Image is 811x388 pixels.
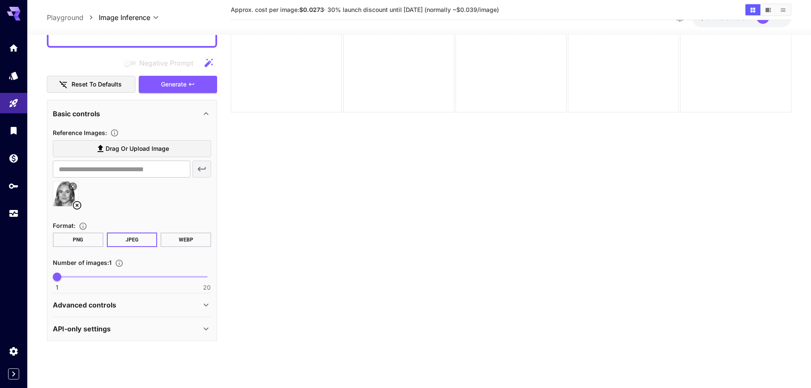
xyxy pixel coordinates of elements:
[53,323,111,333] p: API-only settings
[112,259,127,267] button: Specify how many images to generate in a single request. Each image generation will be charged se...
[776,4,791,15] button: Show images in list view
[9,208,19,219] div: Usage
[8,368,19,379] button: Expand sidebar
[75,222,91,230] button: Choose the file format for the output image.
[9,98,19,109] div: Playground
[700,14,720,21] span: $16.12
[9,346,19,356] div: Settings
[745,4,760,15] button: Show images in grid view
[53,295,211,315] div: Advanced controls
[160,233,211,247] button: WEBP
[107,129,122,137] button: Upload a reference image to guide the result. This is needed for Image-to-Image or Inpainting. Su...
[761,4,776,15] button: Show images in video view
[53,103,211,124] div: Basic controls
[53,129,107,136] span: Reference Images :
[53,222,75,229] span: Format :
[9,70,19,81] div: Models
[47,75,135,93] button: Reset to defaults
[53,140,211,158] label: Drag or upload image
[161,79,186,89] span: Generate
[203,283,211,292] span: 20
[9,43,19,53] div: Home
[9,181,19,191] div: API Keys
[122,57,200,68] span: Negative prompts are not compatible with the selected model.
[745,3,791,16] div: Show images in grid viewShow images in video viewShow images in list view
[139,58,193,68] span: Negative Prompt
[299,6,324,13] b: $0.0273
[47,12,83,23] a: Playground
[231,6,499,13] span: Approx. cost per image: · 30% launch discount until [DATE] (normally ~$0.039/image)
[106,144,169,154] span: Drag or upload image
[53,300,116,310] p: Advanced controls
[99,12,150,23] span: Image Inference
[56,283,58,292] span: 1
[47,12,99,23] nav: breadcrumb
[720,14,750,21] span: credits left
[53,259,112,266] span: Number of images : 1
[139,75,217,93] button: Generate
[9,153,19,164] div: Wallet
[53,108,100,118] p: Basic controls
[107,233,158,247] button: JPEG
[9,125,19,136] div: Library
[53,318,211,339] div: API-only settings
[53,233,103,247] button: PNG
